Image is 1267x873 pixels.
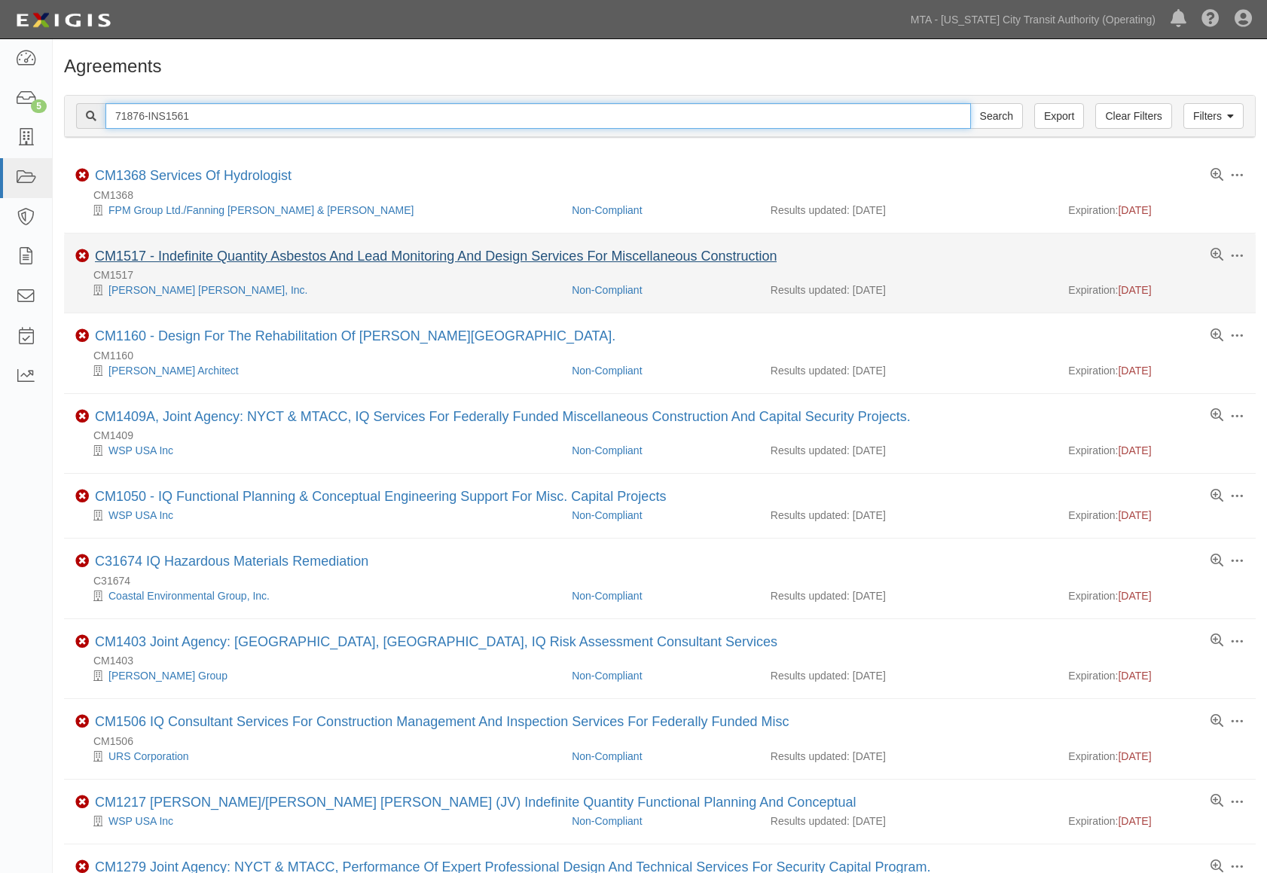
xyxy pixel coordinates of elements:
[1068,749,1244,764] div: Expiration:
[75,635,89,649] i: Non-Compliant
[95,168,292,185] div: CM1368 Services Of Hydrologist
[75,348,1256,363] div: CM1160
[1068,668,1244,683] div: Expiration:
[771,203,1046,218] div: Results updated: [DATE]
[95,249,777,265] div: CM1517 - Indefinite Quantity Asbestos And Lead Monitoring And Design Services For Miscellaneous C...
[108,590,270,602] a: Coastal Environmental Group, Inc.
[1034,103,1084,129] a: Export
[75,169,89,182] i: Non-Compliant
[95,328,615,345] div: CM1160 - Design For The Rehabilitation Of Myrtle-wyckoff Station Complex.
[75,443,560,458] div: WSP USA Inc
[1118,204,1151,216] span: [DATE]
[771,282,1046,298] div: Results updated: [DATE]
[1118,590,1151,602] span: [DATE]
[1211,554,1223,568] a: View results summary
[771,363,1046,378] div: Results updated: [DATE]
[75,363,560,378] div: Richard Dattner Architect
[75,554,89,568] i: Non-Compliant
[1211,169,1223,182] a: View results summary
[75,588,560,603] div: Coastal Environmental Group, Inc.
[1183,103,1244,129] a: Filters
[75,267,1256,282] div: CM1517
[108,365,239,377] a: [PERSON_NAME] Architect
[11,7,115,34] img: Logo
[1211,490,1223,503] a: View results summary
[771,588,1046,603] div: Results updated: [DATE]
[572,444,642,456] a: Non-Compliant
[75,734,1256,749] div: CM1506
[1211,409,1223,423] a: View results summary
[1201,11,1220,29] i: Help Center - Complianz
[1068,282,1244,298] div: Expiration:
[771,443,1046,458] div: Results updated: [DATE]
[572,284,642,296] a: Non-Compliant
[771,749,1046,764] div: Results updated: [DATE]
[1068,203,1244,218] div: Expiration:
[771,813,1046,829] div: Results updated: [DATE]
[1118,750,1151,762] span: [DATE]
[75,203,560,218] div: FPM Group Ltd./Fanning Phillips & Molnar
[1211,715,1223,728] a: View results summary
[108,204,414,216] a: FPM Group Ltd./Fanning [PERSON_NAME] & [PERSON_NAME]
[1118,509,1151,521] span: [DATE]
[108,509,173,521] a: WSP USA Inc
[95,489,666,505] div: CM1050 - IQ Functional Planning & Conceptual Engineering Support For Misc. Capital Projects
[75,282,560,298] div: Parsons Brinckerhoff, Inc.
[75,329,89,343] i: Non-Compliant
[95,249,777,264] a: CM1517 - Indefinite Quantity Asbestos And Lead Monitoring And Design Services For Miscellaneous C...
[108,750,189,762] a: URS Corporation
[95,168,292,183] a: CM1368 Services Of Hydrologist
[572,670,642,682] a: Non-Compliant
[75,813,560,829] div: WSP USA Inc
[95,714,789,729] a: CM1506 IQ Consultant Services For Construction Management And Inspection Services For Federally F...
[95,714,789,731] div: CM1506 IQ Consultant Services For Construction Management And Inspection Services For Federally F...
[75,508,560,523] div: WSP USA Inc
[95,409,911,426] div: CM1409A, Joint Agency: NYCT & MTACC, IQ Services For Federally Funded Miscellaneous Construction ...
[75,490,89,503] i: Non-Compliant
[1211,634,1223,648] a: View results summary
[1068,588,1244,603] div: Expiration:
[95,795,856,810] a: CM1217 [PERSON_NAME]/[PERSON_NAME] [PERSON_NAME] (JV) Indefinite Quantity Functional Planning And...
[1068,363,1244,378] div: Expiration:
[572,590,642,602] a: Non-Compliant
[970,103,1023,129] input: Search
[95,795,856,811] div: CM1217 Richard Dattner/Parsons Brinckerhoff (JV) Indefinite Quantity Functional Planning And Conc...
[108,284,308,296] a: [PERSON_NAME] [PERSON_NAME], Inc.
[572,509,642,521] a: Non-Compliant
[1211,329,1223,343] a: View results summary
[1068,813,1244,829] div: Expiration:
[75,749,560,764] div: URS Corporation
[1095,103,1171,129] a: Clear Filters
[95,634,777,651] div: CM1403 Joint Agency: NYCT, MNRR, IQ Risk Assessment Consultant Services
[1211,249,1223,262] a: View results summary
[75,653,1256,668] div: CM1403
[108,670,227,682] a: [PERSON_NAME] Group
[95,328,615,343] a: CM1160 - Design For The Rehabilitation Of [PERSON_NAME][GEOGRAPHIC_DATA].
[95,409,911,424] a: CM1409A, Joint Agency: NYCT & MTACC, IQ Services For Federally Funded Miscellaneous Construction ...
[1118,815,1151,827] span: [DATE]
[572,750,642,762] a: Non-Compliant
[95,634,777,649] a: CM1403 Joint Agency: [GEOGRAPHIC_DATA], [GEOGRAPHIC_DATA], IQ Risk Assessment Consultant Services
[75,668,560,683] div: Louis Berger Group
[771,508,1046,523] div: Results updated: [DATE]
[1118,444,1151,456] span: [DATE]
[105,103,971,129] input: Search
[75,188,1256,203] div: CM1368
[108,815,173,827] a: WSP USA Inc
[1118,284,1151,296] span: [DATE]
[95,554,368,570] div: C31674 IQ Hazardous Materials Remediation
[64,56,1256,76] h1: Agreements
[1118,365,1151,377] span: [DATE]
[75,410,89,423] i: Non-Compliant
[572,204,642,216] a: Non-Compliant
[108,444,173,456] a: WSP USA Inc
[75,249,89,263] i: Non-Compliant
[31,99,47,113] div: 5
[95,489,666,504] a: CM1050 - IQ Functional Planning & Conceptual Engineering Support For Misc. Capital Projects
[75,715,89,728] i: Non-Compliant
[903,5,1163,35] a: MTA - [US_STATE] City Transit Authority (Operating)
[1068,508,1244,523] div: Expiration:
[1068,443,1244,458] div: Expiration:
[75,573,1256,588] div: C31674
[771,668,1046,683] div: Results updated: [DATE]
